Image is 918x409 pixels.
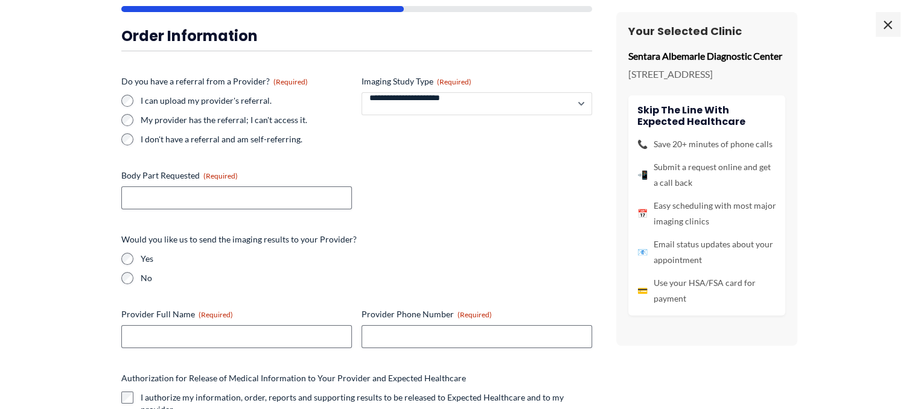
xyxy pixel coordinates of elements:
[637,283,648,299] span: 💳
[637,167,648,183] span: 📲
[628,24,785,38] h3: Your Selected Clinic
[457,310,492,319] span: (Required)
[637,236,776,268] li: Email status updates about your appointment
[121,170,352,182] label: Body Part Requested
[628,65,785,83] p: [STREET_ADDRESS]
[141,133,352,145] label: I don't have a referral and am self-referring.
[637,136,776,152] li: Save 20+ minutes of phone calls
[437,77,471,86] span: (Required)
[203,171,238,180] span: (Required)
[637,104,776,127] h4: Skip the line with Expected Healthcare
[362,308,592,320] label: Provider Phone Number
[121,75,308,87] legend: Do you have a referral from a Provider?
[628,47,785,65] p: Sentara Albemarle Diagnostic Center
[362,75,592,87] label: Imaging Study Type
[637,136,648,152] span: 📞
[637,198,776,229] li: Easy scheduling with most major imaging clinics
[637,275,776,306] li: Use your HSA/FSA card for payment
[121,27,592,45] h3: Order Information
[141,114,352,126] label: My provider has the referral; I can't access it.
[637,244,648,260] span: 📧
[141,95,352,107] label: I can upload my provider's referral.
[637,206,648,221] span: 📅
[199,310,233,319] span: (Required)
[121,233,357,246] legend: Would you like us to send the imaging results to your Provider?
[637,159,776,191] li: Submit a request online and get a call back
[141,272,592,284] label: No
[273,77,308,86] span: (Required)
[121,308,352,320] label: Provider Full Name
[141,253,592,265] label: Yes
[121,372,466,384] legend: Authorization for Release of Medical Information to Your Provider and Expected Healthcare
[876,12,900,36] span: ×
